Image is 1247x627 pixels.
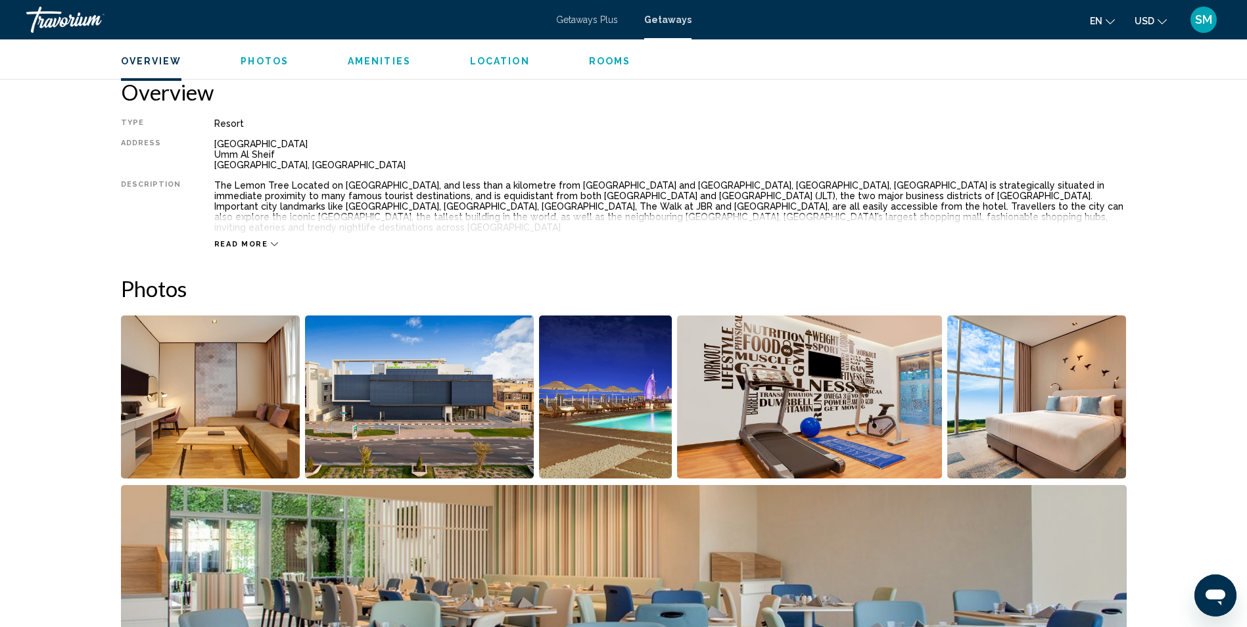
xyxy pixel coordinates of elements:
[214,180,1127,233] div: The Lemon Tree Located on [GEOGRAPHIC_DATA], and less than a kilometre from [GEOGRAPHIC_DATA] and...
[241,56,289,66] span: Photos
[214,239,279,249] button: Read more
[121,55,182,67] button: Overview
[1187,6,1221,34] button: User Menu
[1090,11,1115,30] button: Change language
[26,7,543,33] a: Travorium
[1135,16,1154,26] span: USD
[644,14,692,25] a: Getaways
[121,79,1127,105] h2: Overview
[677,315,942,479] button: Open full-screen image slider
[121,139,181,170] div: Address
[214,139,1127,170] div: [GEOGRAPHIC_DATA] Umm Al Sheif [GEOGRAPHIC_DATA], [GEOGRAPHIC_DATA]
[589,56,631,66] span: Rooms
[1194,574,1236,616] iframe: Button to launch messaging window
[305,315,534,479] button: Open full-screen image slider
[589,55,631,67] button: Rooms
[121,56,182,66] span: Overview
[470,56,530,66] span: Location
[1135,11,1167,30] button: Change currency
[121,180,181,233] div: Description
[121,275,1127,302] h2: Photos
[556,14,618,25] a: Getaways Plus
[348,56,411,66] span: Amenities
[241,55,289,67] button: Photos
[348,55,411,67] button: Amenities
[947,315,1127,479] button: Open full-screen image slider
[1090,16,1102,26] span: en
[121,315,300,479] button: Open full-screen image slider
[470,55,530,67] button: Location
[121,118,181,129] div: Type
[1195,13,1212,26] span: SM
[214,240,268,248] span: Read more
[539,315,672,479] button: Open full-screen image slider
[214,118,1127,129] div: Resort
